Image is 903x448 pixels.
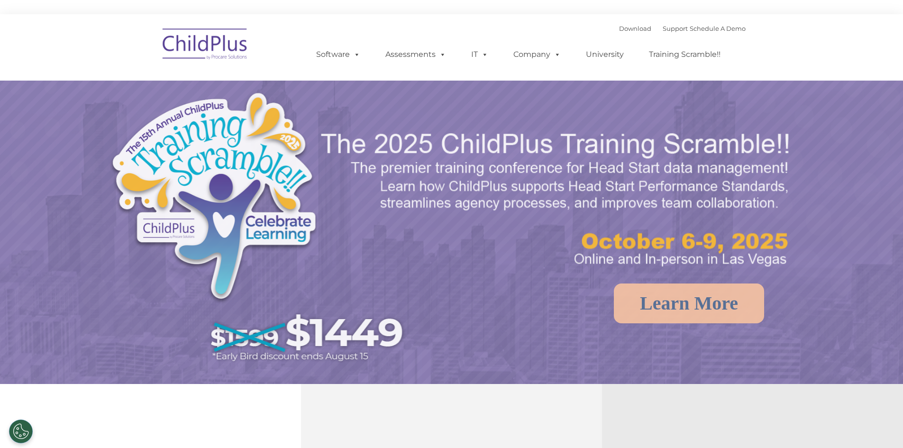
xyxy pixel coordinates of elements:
a: IT [462,45,498,64]
a: Software [307,45,370,64]
a: Download [619,25,651,32]
img: ChildPlus by Procare Solutions [158,22,253,69]
a: Assessments [376,45,456,64]
a: University [576,45,633,64]
a: Company [504,45,570,64]
font: | [619,25,746,32]
a: Schedule A Demo [690,25,746,32]
button: Cookies Settings [9,420,33,443]
a: Training Scramble!! [639,45,730,64]
a: Learn More [614,283,764,323]
a: Support [663,25,688,32]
